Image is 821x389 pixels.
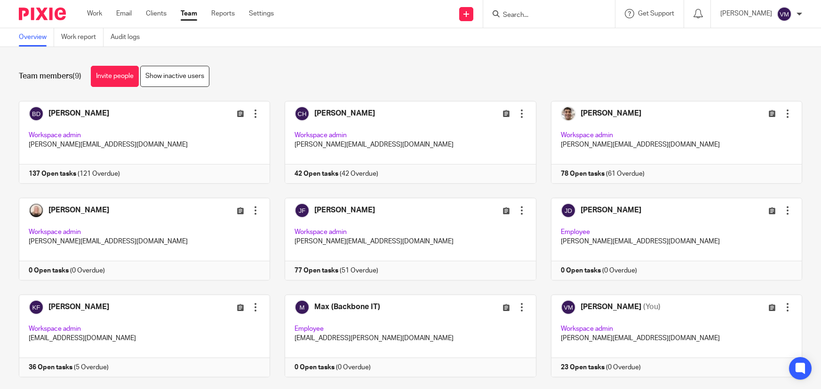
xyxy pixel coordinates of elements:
[146,9,167,18] a: Clients
[140,66,209,87] a: Show inactive users
[777,7,792,22] img: svg%3E
[19,28,54,47] a: Overview
[638,10,674,17] span: Get Support
[91,66,139,87] a: Invite people
[116,9,132,18] a: Email
[211,9,235,18] a: Reports
[111,28,147,47] a: Audit logs
[19,8,66,20] img: Pixie
[87,9,102,18] a: Work
[181,9,197,18] a: Team
[19,71,81,81] h1: Team members
[61,28,104,47] a: Work report
[249,9,274,18] a: Settings
[72,72,81,80] span: (9)
[720,9,772,18] p: [PERSON_NAME]
[502,11,587,20] input: Search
